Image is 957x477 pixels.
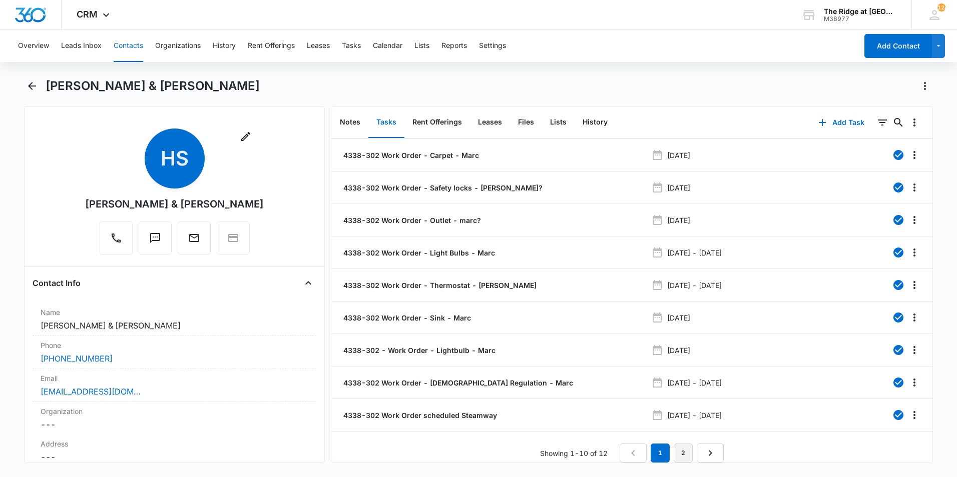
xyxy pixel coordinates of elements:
[373,30,402,62] button: Calendar
[620,443,724,462] nav: Pagination
[41,319,308,331] dd: [PERSON_NAME] & [PERSON_NAME]
[33,303,316,336] div: Name[PERSON_NAME] & [PERSON_NAME]
[414,30,429,62] button: Lists
[341,312,471,323] a: 4338-302 Work Order - Sink - Marc
[342,30,361,62] button: Tasks
[178,237,211,245] a: Email
[540,448,608,458] p: Showing 1-10 of 12
[667,182,690,193] p: [DATE]
[906,147,922,163] button: Overflow Menu
[139,237,172,245] a: Text
[300,275,316,291] button: Close
[41,385,141,397] a: [EMAIL_ADDRESS][DOMAIN_NAME]
[332,107,368,138] button: Notes
[510,107,542,138] button: Files
[341,215,481,225] a: 4338-302 Work Order - Outlet - marc?
[906,407,922,423] button: Overflow Menu
[697,443,724,462] a: Next Page
[906,212,922,228] button: Overflow Menu
[674,443,693,462] a: Page 2
[937,3,945,11] span: 124
[18,30,49,62] button: Overview
[341,377,573,388] a: 4338-302 Work Order - [DEMOGRAPHIC_DATA] Regulation - Marc
[667,345,690,355] p: [DATE]
[85,196,264,211] div: [PERSON_NAME] & [PERSON_NAME]
[33,434,316,467] div: Address---
[77,9,98,19] span: CRM
[667,150,690,160] p: [DATE]
[41,438,308,449] label: Address
[145,128,205,188] span: HS
[41,340,308,350] label: Phone
[667,312,690,323] p: [DATE]
[441,30,467,62] button: Reports
[824,15,897,22] div: account id
[100,237,133,245] a: Call
[864,34,932,58] button: Add Contact
[667,377,722,388] p: [DATE] - [DATE]
[906,244,922,260] button: Overflow Menu
[341,247,495,258] a: 4338-302 Work Order - Light Bulbs - Marc
[341,150,479,160] a: 4338-302 Work Order - Carpet - Marc
[24,78,40,94] button: Back
[178,221,211,254] button: Email
[667,247,722,258] p: [DATE] - [DATE]
[542,107,575,138] button: Lists
[100,221,133,254] button: Call
[906,342,922,358] button: Overflow Menu
[667,280,722,290] p: [DATE] - [DATE]
[213,30,236,62] button: History
[917,78,933,94] button: Actions
[33,402,316,434] div: Organization---
[41,418,308,430] dd: ---
[341,182,543,193] a: 4338-302 Work Order - Safety locks - [PERSON_NAME]?
[906,179,922,195] button: Overflow Menu
[808,110,874,134] button: Add Task
[824,7,897,15] div: account name
[906,114,922,130] button: Overflow Menu
[404,107,470,138] button: Rent Offerings
[41,451,308,463] dd: ---
[470,107,510,138] button: Leases
[906,374,922,390] button: Overflow Menu
[41,352,113,364] a: [PHONE_NUMBER]
[937,3,945,11] div: notifications count
[479,30,506,62] button: Settings
[33,369,316,402] div: Email[EMAIL_ADDRESS][DOMAIN_NAME]
[33,336,316,369] div: Phone[PHONE_NUMBER]
[341,280,537,290] a: 4338-302 Work Order - Thermostat - [PERSON_NAME]
[41,307,308,317] label: Name
[341,410,497,420] a: 4338-302 Work Order scheduled Steamway
[307,30,330,62] button: Leases
[651,443,670,462] em: 1
[248,30,295,62] button: Rent Offerings
[41,373,308,383] label: Email
[368,107,404,138] button: Tasks
[33,277,81,289] h4: Contact Info
[61,30,102,62] button: Leads Inbox
[46,78,260,93] h1: [PERSON_NAME] & [PERSON_NAME]
[890,114,906,130] button: Search...
[906,309,922,325] button: Overflow Menu
[139,221,172,254] button: Text
[575,107,616,138] button: History
[667,410,722,420] p: [DATE] - [DATE]
[114,30,143,62] button: Contacts
[906,277,922,293] button: Overflow Menu
[667,215,690,225] p: [DATE]
[41,406,308,416] label: Organization
[341,345,496,355] a: 4338-302 - Work Order - Lightbulb - Marc
[155,30,201,62] button: Organizations
[874,114,890,130] button: Filters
